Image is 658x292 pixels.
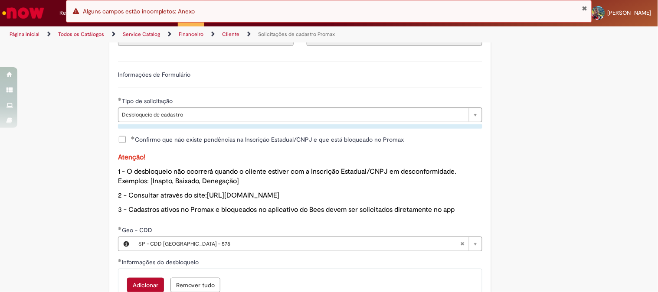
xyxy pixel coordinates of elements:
span: 2 - Consultar através do site: [118,191,279,200]
span: Requisições [59,9,90,17]
span: Geo - CDD [122,226,154,234]
span: 1 - O desbloqueio não ocorrerá quando o cliente estiver com a Inscrição Estadual/CNPJ em desconfo... [118,167,456,186]
span: Tipo de solicitação [122,97,174,105]
a: Página inicial [10,31,39,38]
span: Desbloqueio de cadastro [122,108,465,122]
button: Geo - CDD, Visualizar este registro SP - CDD Praia Grande - 578 [118,237,134,251]
img: ServiceNow [1,4,46,22]
a: Cliente [222,31,239,38]
a: [URL][DOMAIN_NAME] [207,191,279,200]
abbr: Limpar campo Geo - CDD [456,237,469,251]
span: [PERSON_NAME] [608,9,651,16]
label: Informações de Formulário [118,71,190,78]
span: Obrigatório Preenchido [118,227,122,230]
a: Solicitações de cadastro Promax [258,31,335,38]
span: 3 - Cadastros ativos no Promax e bloqueados no aplicativo do Bees devem ser solicitados diretamen... [118,205,455,214]
span: Atenção! [118,153,145,162]
a: Todos os Catálogos [58,31,104,38]
button: Fechar Notificação [582,5,587,12]
span: SP - CDD [GEOGRAPHIC_DATA] - 578 [138,237,460,251]
span: Informações do desbloqueio [122,258,200,266]
span: Confirmo que não existe pendências na Inscrição Estadual/CNPJ e que está bloqueado no Promax [131,135,404,144]
span: Obrigatório Preenchido [118,97,122,101]
span: Obrigatório Preenchido [131,136,135,140]
a: Service Catalog [123,31,160,38]
a: SP - CDD [GEOGRAPHIC_DATA] - 578Limpar campo Geo - CDD [134,237,482,251]
span: Obrigatório Preenchido [118,259,122,262]
span: Alguns campos estão incompletos: Anexo [83,7,195,15]
ul: Trilhas de página [7,26,432,42]
a: Financeiro [179,31,203,38]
